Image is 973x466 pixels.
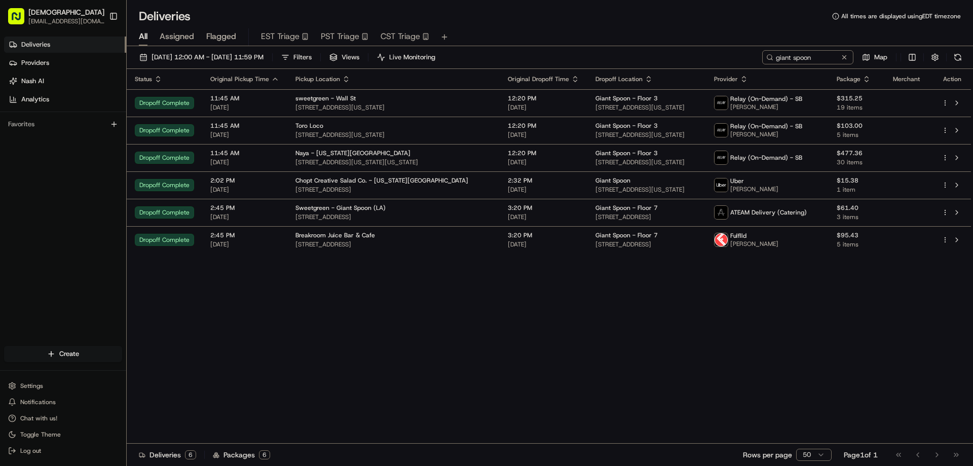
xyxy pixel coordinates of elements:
h1: Deliveries [139,8,191,24]
span: [STREET_ADDRESS] [295,186,492,194]
button: Live Monitoring [372,50,440,64]
span: Pickup Location [295,75,340,83]
button: Refresh [951,50,965,64]
span: $61.40 [837,204,877,212]
button: [EMAIL_ADDRESS][DOMAIN_NAME] [28,17,104,25]
span: [DATE] [210,213,279,221]
span: Assigned [160,30,194,43]
img: relay_logo_black.png [715,124,728,137]
span: PST Triage [321,30,359,43]
span: Analytics [21,95,49,104]
span: Breakroom Juice Bar & Cafe [295,231,375,239]
span: [DATE] 12:00 AM - [DATE] 11:59 PM [152,53,264,62]
button: Log out [4,444,122,458]
span: Providers [21,58,49,67]
span: [DATE] [210,240,279,248]
button: Settings [4,379,122,393]
span: 2:45 PM [210,231,279,239]
img: ateam_logo.png [715,206,728,219]
button: Create [4,346,122,362]
span: All [139,30,147,43]
span: $103.00 [837,122,877,130]
span: EST Triage [261,30,300,43]
span: CST Triage [381,30,420,43]
span: [DATE] [508,158,579,166]
button: Views [325,50,364,64]
span: [DATE] [210,103,279,112]
span: Log out [20,447,41,455]
button: Map [857,50,892,64]
img: relay_logo_black.png [715,151,728,164]
p: Rows per page [743,450,792,460]
img: relay_logo_black.png [715,96,728,110]
span: 11:45 AM [210,94,279,102]
span: Package [837,75,860,83]
span: [DATE] [210,186,279,194]
span: Giant Spoon - Floor 3 [595,122,658,130]
span: 12:20 PM [508,122,579,130]
span: [DATE] [508,131,579,139]
span: 5 items [837,240,877,248]
span: 11:45 AM [210,149,279,157]
span: [STREET_ADDRESS] [295,240,492,248]
div: Page 1 of 1 [844,450,878,460]
button: Filters [277,50,316,64]
a: Deliveries [4,37,126,53]
span: Chat with us! [20,414,57,422]
button: Chat with us! [4,411,122,425]
img: uber-new-logo.jpeg [715,178,728,192]
span: [STREET_ADDRESS][US_STATE] [595,131,698,139]
span: Relay (On-Demand) - SB [730,154,802,162]
div: Action [942,75,963,83]
button: [DEMOGRAPHIC_DATA][EMAIL_ADDRESS][DOMAIN_NAME] [4,4,105,28]
span: Toro Loco [295,122,323,130]
span: Status [135,75,152,83]
span: Map [874,53,887,62]
span: 11:45 AM [210,122,279,130]
span: Notifications [20,398,56,406]
a: Providers [4,55,126,71]
span: 19 items [837,103,877,112]
span: Naya - [US_STATE][GEOGRAPHIC_DATA] [295,149,410,157]
span: Relay (On-Demand) - SB [730,122,802,130]
span: Chopt Creative Salad Co. - [US_STATE][GEOGRAPHIC_DATA] [295,176,468,185]
a: Nash AI [4,73,126,89]
span: Uber [730,177,744,185]
span: Original Dropoff Time [508,75,569,83]
span: $95.43 [837,231,877,239]
span: [STREET_ADDRESS][US_STATE] [595,186,698,194]
button: [DEMOGRAPHIC_DATA] [28,7,104,17]
div: 6 [259,450,270,459]
span: Giant Spoon - Floor 3 [595,149,658,157]
div: Favorites [4,116,122,132]
span: Giant Spoon [595,176,630,185]
span: [PERSON_NAME] [730,185,778,193]
div: 6 [185,450,196,459]
span: [STREET_ADDRESS] [595,240,698,248]
span: ATEAM Delivery (Catering) [730,208,807,217]
span: Toggle Theme [20,431,61,439]
span: Relay (On-Demand) - SB [730,95,802,103]
span: Provider [714,75,738,83]
span: Dropoff Location [595,75,643,83]
span: [STREET_ADDRESS][US_STATE] [295,103,492,112]
div: Packages [213,450,270,460]
span: 2:32 PM [508,176,579,185]
span: [STREET_ADDRESS] [295,213,492,221]
button: Toggle Theme [4,427,122,442]
span: Giant Spoon - Floor 7 [595,231,658,239]
span: Flagged [206,30,236,43]
span: 3 items [837,213,877,221]
span: [DATE] [508,103,579,112]
span: 2:02 PM [210,176,279,185]
input: Type to search [762,50,853,64]
button: [DATE] 12:00 AM - [DATE] 11:59 PM [135,50,268,64]
span: Giant Spoon - Floor 3 [595,94,658,102]
span: $477.36 [837,149,877,157]
span: $15.38 [837,176,877,185]
span: Live Monitoring [389,53,435,62]
span: Create [59,349,79,359]
span: 30 items [837,158,877,166]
